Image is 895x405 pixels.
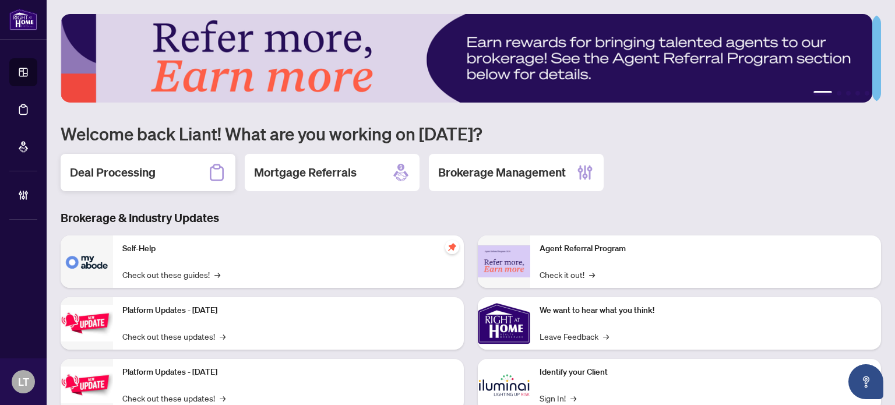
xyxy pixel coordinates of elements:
[603,330,609,343] span: →
[70,164,156,181] h2: Deal Processing
[61,305,113,341] img: Platform Updates - July 21, 2025
[478,245,530,277] img: Agent Referral Program
[813,91,832,96] button: 1
[438,164,566,181] h2: Brokerage Management
[540,366,872,379] p: Identify your Client
[855,91,860,96] button: 4
[122,392,225,404] a: Check out these updates!→
[540,330,609,343] a: Leave Feedback→
[570,392,576,404] span: →
[122,330,225,343] a: Check out these updates!→
[589,268,595,281] span: →
[540,392,576,404] a: Sign In!→
[61,235,113,288] img: Self-Help
[540,304,872,317] p: We want to hear what you think!
[9,9,37,30] img: logo
[220,330,225,343] span: →
[540,242,872,255] p: Agent Referral Program
[214,268,220,281] span: →
[848,364,883,399] button: Open asap
[837,91,841,96] button: 2
[61,14,872,103] img: Slide 0
[61,122,881,145] h1: Welcome back Liant! What are you working on [DATE]?
[18,374,29,390] span: LT
[478,297,530,350] img: We want to hear what you think!
[122,242,454,255] p: Self-Help
[846,91,851,96] button: 3
[122,366,454,379] p: Platform Updates - [DATE]
[445,240,459,254] span: pushpin
[122,268,220,281] a: Check out these guides!→
[254,164,357,181] h2: Mortgage Referrals
[61,367,113,403] img: Platform Updates - July 8, 2025
[540,268,595,281] a: Check it out!→
[220,392,225,404] span: →
[122,304,454,317] p: Platform Updates - [DATE]
[865,91,869,96] button: 5
[61,210,881,226] h3: Brokerage & Industry Updates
